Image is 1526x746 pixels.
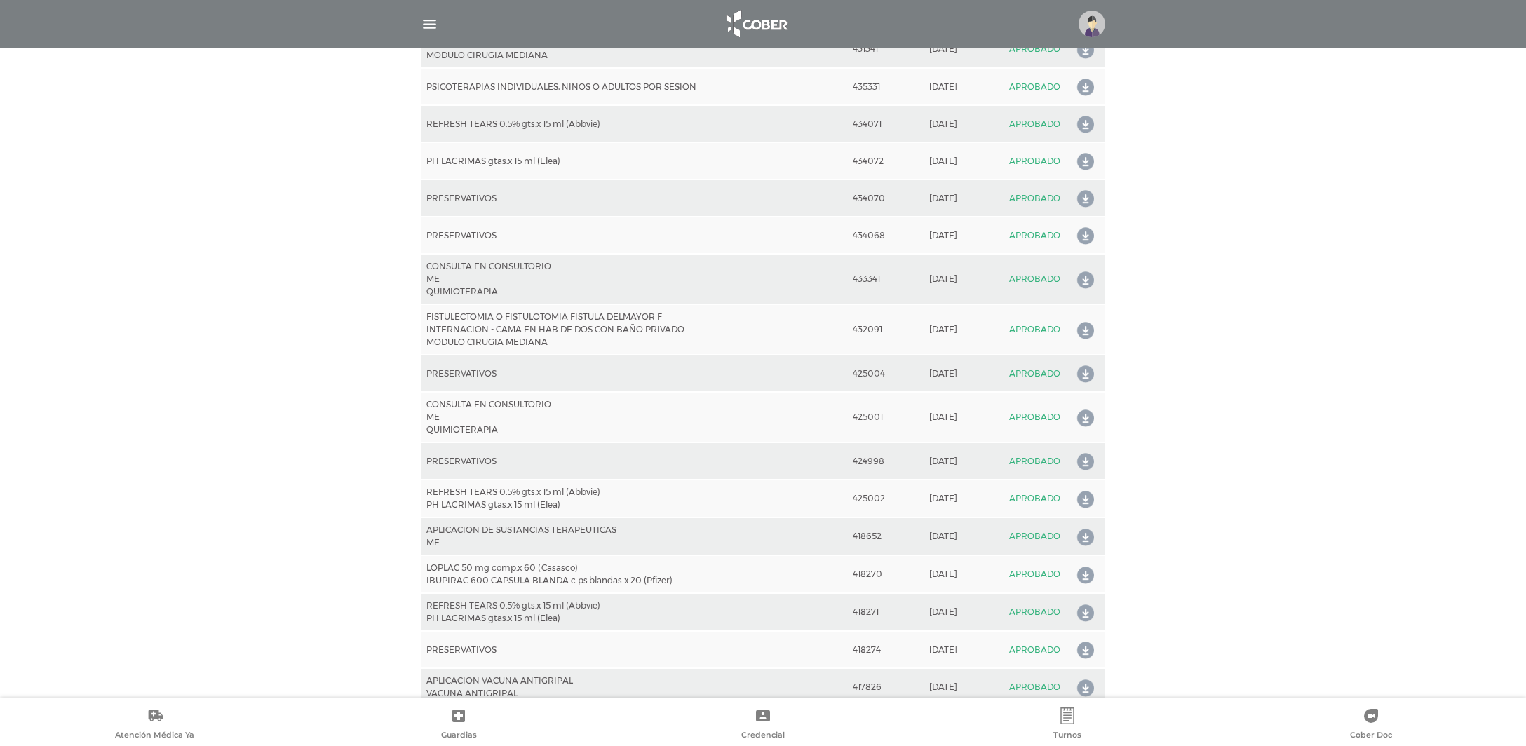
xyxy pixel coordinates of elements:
a: Cober Doc [1219,707,1523,743]
td: APROBADO [1001,668,1069,706]
td: [DATE] [924,217,1001,254]
td: [DATE] [924,142,1001,179]
td: LOPLAC 50 mg comp.x 60 (Casasco) IBUPIRAC 600 CAPSULA BLANDA c ps.blandas x 20 (Pfizer) [421,555,847,593]
td: APROBADO [1001,442,1069,480]
td: 418271 [847,593,924,631]
td: 424998 [847,442,924,480]
td: [DATE] [924,517,1001,555]
a: Guardias [307,707,612,743]
td: [DATE] [924,442,1001,480]
td: [DATE] [924,30,1001,68]
a: Atención Médica Ya [3,707,307,743]
td: [DATE] [924,668,1001,706]
td: [DATE] [924,355,1001,392]
td: APROBADO [1001,68,1069,105]
td: REFRESH TEARS 0.5% gts.x 15 ml (Abbvie) PH LAGRIMAS gtas.x 15 ml (Elea) [421,480,847,517]
td: 434070 [847,179,924,217]
a: Credencial [611,707,915,743]
span: Atención Médica Ya [115,730,194,742]
td: APROBADO [1001,480,1069,517]
td: [DATE] [924,105,1001,142]
td: CONSULTA EN CONSULTORIO ME QUIMIOTERAPIA [421,392,847,442]
td: PRESERVATIVOS [421,442,847,480]
td: APROBADO [1001,593,1069,631]
td: PRESERVATIVOS [421,217,847,254]
td: APROBADO [1001,304,1069,355]
td: 433341 [847,254,924,304]
td: [DATE] [924,179,1001,217]
td: [DATE] [924,304,1001,355]
td: 434071 [847,105,924,142]
td: [DATE] [924,480,1001,517]
td: APROBADO [1001,105,1069,142]
td: [DATE] [924,392,1001,442]
td: PH LAGRIMAS gtas.x 15 ml (Elea) [421,142,847,179]
span: Guardias [441,730,477,742]
td: 425002 [847,480,924,517]
td: APROBADO [1001,517,1069,555]
td: PRESERVATIVOS [421,355,847,392]
td: APROBADO [1001,142,1069,179]
td: CONSULTA EN CONSULTORIO ME QUIMIOTERAPIA [421,254,847,304]
td: APROBADO [1001,179,1069,217]
td: [DATE] [924,254,1001,304]
td: REFRESH TEARS 0.5% gts.x 15 ml (Abbvie) [421,105,847,142]
td: 425001 [847,392,924,442]
td: APROBADO [1001,217,1069,254]
span: Credencial [741,730,785,742]
img: Cober_menu-lines-white.svg [421,15,438,33]
td: 425004 [847,355,924,392]
td: 432091 [847,304,924,355]
td: PRESERVATIVOS [421,631,847,668]
td: 418652 [847,517,924,555]
td: 434068 [847,217,924,254]
td: 418270 [847,555,924,593]
td: 418274 [847,631,924,668]
td: FISTULECTOMIA O FISTULOTOMIA FISTULA DELMAYOR F INTERNACION - CAMA EN HAB DE DOS CON BAÑO PRIVADO... [421,304,847,355]
td: APROBADO [1001,555,1069,593]
td: PRESERVATIVOS [421,179,847,217]
td: APROBADO [1001,392,1069,442]
td: PSICOTERAPIAS INDIVIDUALES, NINOS O ADULTOS POR SESION [421,68,847,105]
span: Turnos [1053,730,1081,742]
td: REFRESH TEARS 0.5% gts.x 15 ml (Abbvie) PH LAGRIMAS gtas.x 15 ml (Elea) [421,593,847,631]
td: 417826 [847,668,924,706]
td: APROBADO [1001,355,1069,392]
td: 431341 [847,30,924,68]
td: APROBADO [1001,631,1069,668]
td: ESCISION [PERSON_NAME] DERMOIDEO SACROCOXIGEO MODULO CIRUGIA MEDIANA [421,30,847,68]
td: [DATE] [924,631,1001,668]
td: [DATE] [924,593,1001,631]
img: profile-placeholder.svg [1079,11,1105,37]
td: APLICACION DE SUSTANCIAS TERAPEUTICAS ME [421,517,847,555]
img: logo_cober_home-white.png [719,7,792,41]
td: APROBADO [1001,254,1069,304]
td: APROBADO [1001,30,1069,68]
td: [DATE] [924,555,1001,593]
span: Cober Doc [1350,730,1392,742]
td: 435331 [847,68,924,105]
td: 434072 [847,142,924,179]
a: Turnos [915,707,1220,743]
td: [DATE] [924,68,1001,105]
td: APLICACION VACUNA ANTIGRIPAL VACUNA ANTIGRIPAL [421,668,847,706]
